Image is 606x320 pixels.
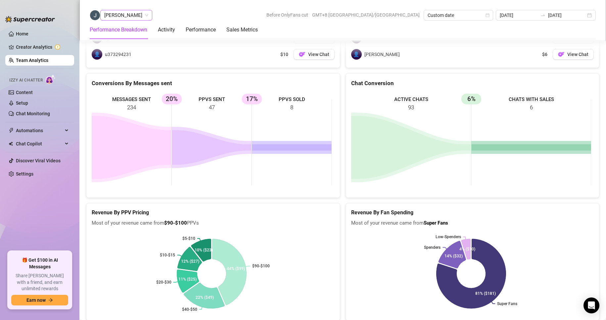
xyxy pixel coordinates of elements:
button: Earn nowarrow-right [11,295,68,305]
span: GMT+8 [GEOGRAPHIC_DATA]/[GEOGRAPHIC_DATA] [312,10,420,20]
span: View Chat [308,52,329,57]
span: arrow-right [48,298,53,302]
div: Chat Conversion [351,79,594,88]
span: Most of your revenue came from [351,219,594,227]
img: AI Chatter [45,75,56,84]
span: to [540,13,545,18]
button: OFView Chat [294,49,335,60]
text: Low-Spenders [436,235,461,239]
span: u373294231 [105,51,131,58]
input: Start date [500,12,537,19]
span: [PERSON_NAME] [364,51,400,58]
text: Spenders [424,245,441,249]
a: Team Analytics [16,58,48,63]
span: Chat Copilot [16,138,63,149]
img: logo-BBDzfeDw.svg [5,16,55,23]
span: 🎁 Get $100 in AI Messages [11,257,68,270]
h5: Revenue By PPV Pricing [92,209,335,217]
a: Discover Viral Videos [16,158,61,163]
span: swap-right [540,13,545,18]
span: $10 [280,51,288,58]
a: Chat Monitoring [16,111,50,116]
div: Sales Metrics [226,26,258,34]
img: Chat Copilot [9,141,13,146]
img: OF [299,51,305,58]
img: OF [558,51,565,58]
span: calendar [486,13,489,17]
h5: Revenue By Fan Spending [351,209,594,217]
span: Share [PERSON_NAME] with a friend, and earn unlimited rewards [11,273,68,292]
span: Earn now [26,297,46,303]
input: End date [548,12,586,19]
img: Jeffery Bamba [90,10,100,20]
a: Creator Analytics exclamation-circle [16,42,69,52]
span: Custom date [428,10,489,20]
span: Automations [16,125,63,136]
text: Super Fans [497,301,517,306]
div: Performance Breakdown [90,26,147,34]
text: $20-$30 [156,280,171,285]
span: Izzy AI Chatter [9,77,43,83]
button: OFView Chat [553,49,594,60]
span: View Chat [567,52,588,57]
div: Activity [158,26,175,34]
div: Conversions By Messages sent [92,79,335,88]
a: Content [16,90,33,95]
div: Open Intercom Messenger [583,297,599,313]
b: $90-$100 [164,220,187,226]
text: $10-$15 [160,253,175,257]
span: $6 [542,51,547,58]
a: Setup [16,100,28,106]
text: $90-$100 [252,264,270,268]
span: 👤 [92,49,102,60]
span: Most of your revenue came from PPVs [92,219,335,227]
span: thunderbolt [9,128,14,133]
span: 👤 [351,49,362,60]
span: Jeffery Bamba [104,10,148,20]
text: $40-$50 [182,307,197,311]
div: Performance [186,26,216,34]
b: Super Fans [424,220,448,226]
text: $5-$10 [182,236,195,241]
a: Home [16,31,28,36]
span: Before OnlyFans cut [266,10,308,20]
a: Settings [16,171,33,177]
